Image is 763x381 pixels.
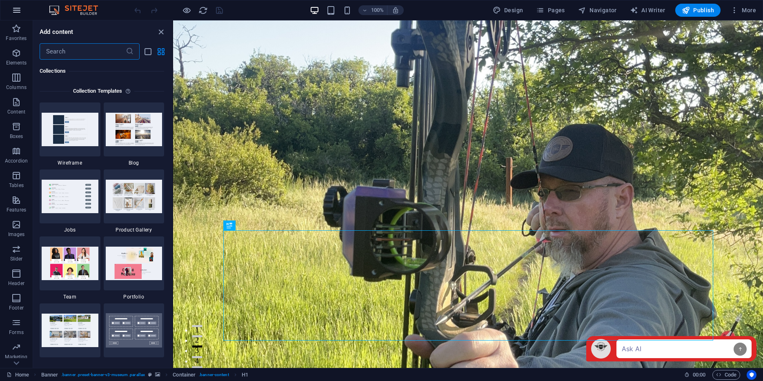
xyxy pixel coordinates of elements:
span: Pages [536,6,565,14]
button: Click here to leave preview mode and continue editing [182,5,191,15]
img: Editor Logo [47,5,108,15]
span: Team [40,294,100,300]
p: Forms [9,329,24,336]
span: Design [493,6,523,14]
p: Columns [6,84,27,91]
span: : [698,372,700,378]
img: jobs_extension.jpg [42,180,98,213]
span: Blog [104,160,165,166]
button: 1 [19,305,29,307]
p: Slider [10,256,23,262]
img: wireframe_extension.jpg [42,113,98,146]
span: More [730,6,756,14]
p: Boxes [10,133,23,140]
nav: breadcrumb [41,370,248,380]
img: Noupe Avatar [418,319,438,334]
span: Click to select. Double-click to edit [41,370,58,380]
div: Design (Ctrl+Alt+Y) [489,4,527,17]
button: reload [198,5,208,15]
span: Jobs [40,227,100,233]
span: Navigator [578,6,617,14]
div: Real Estate [40,303,100,367]
button: More [727,4,759,17]
button: Usercentrics [747,370,756,380]
span: Wireframe [40,160,100,166]
p: Elements [6,60,27,66]
span: Click to select. Double-click to edit [173,370,196,380]
button: 4 [19,336,29,338]
i: This element is a customizable preset [148,372,152,377]
button: Navigator [575,4,620,17]
p: Footer [9,305,24,311]
input: Search [40,43,126,60]
img: real_estate_extension.jpg [42,314,98,347]
span: Collection listing [104,361,165,367]
button: Code [712,370,740,380]
img: team_extension.jpg [42,247,98,280]
i: Each template - except the Collections listing - comes with a preconfigured design and collection... [125,86,134,96]
div: Team [40,236,100,300]
button: Design [489,4,527,17]
button: list-view [143,47,153,56]
div: Collection listing [104,303,165,367]
img: portfolio_extension.jpg [106,247,162,280]
p: Favorites [6,35,27,42]
div: Product Gallery [104,169,165,233]
span: AI Writer [630,6,665,14]
div: Wireframe [40,102,100,166]
h6: Collections [40,66,164,76]
h6: 100% [371,5,384,15]
span: Product Gallery [104,227,165,233]
span: Publish [682,6,714,14]
span: Portfolio [104,294,165,300]
span: 00 00 [693,370,705,380]
div: Portfolio [104,236,165,300]
div: Blog [104,102,165,166]
i: Reload page [198,6,208,15]
button: 2 [19,315,29,317]
p: Marketing [5,354,27,360]
span: . banner .preset-banner-v3-museum .parallax [61,370,145,380]
button: AI Writer [627,4,669,17]
h6: Add content [40,27,73,37]
button: Pages [533,4,568,17]
h6: Session time [684,370,706,380]
button: Publish [675,4,721,17]
span: Code [716,370,736,380]
button: 5 [19,346,29,348]
div: Jobs [40,169,100,233]
span: . banner-content [199,370,229,380]
h6: Collection Templates [70,86,126,96]
span: Real Estate [40,361,100,367]
img: blog_extension.jpg [106,113,162,146]
p: Images [8,231,25,238]
img: collectionscontainer1.svg [106,313,162,348]
button: close panel [156,27,166,37]
button: 3 [19,325,29,327]
i: On resize automatically adjust zoom level to fit chosen device. [392,7,399,14]
span: Click to select. Double-click to edit [242,370,248,380]
p: Tables [9,182,24,189]
input: Ask AI [443,319,578,338]
img: product_gallery_extension.jpg [106,180,162,213]
button: grid-view [156,47,166,56]
button: 100% [358,5,387,15]
p: Content [7,109,25,115]
p: Features [7,207,26,213]
p: Accordion [5,158,28,164]
i: This element contains a background [155,372,160,377]
a: Click to cancel selection. Double-click to open Pages [7,370,29,380]
p: Header [8,280,24,287]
